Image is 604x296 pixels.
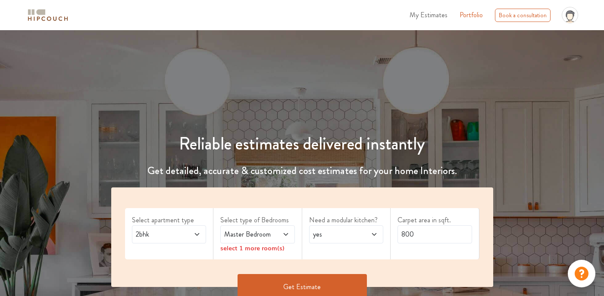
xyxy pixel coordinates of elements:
div: Book a consultation [495,9,551,22]
span: logo-horizontal.svg [26,6,69,25]
img: logo-horizontal.svg [26,8,69,23]
label: Carpet area in sqft. [397,215,472,225]
label: Select type of Bedrooms [220,215,295,225]
span: My Estimates [410,10,448,20]
h1: Reliable estimates delivered instantly [106,134,498,154]
h4: Get detailed, accurate & customized cost estimates for your home Interiors. [106,165,498,177]
span: 2bhk [134,229,184,240]
label: Select apartment type [132,215,207,225]
span: Master Bedroom [222,229,272,240]
span: yes [311,229,361,240]
label: Need a modular kitchen? [309,215,384,225]
div: select 1 more room(s) [220,243,295,252]
a: Portfolio [460,10,483,20]
input: Enter area sqft [397,225,472,243]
